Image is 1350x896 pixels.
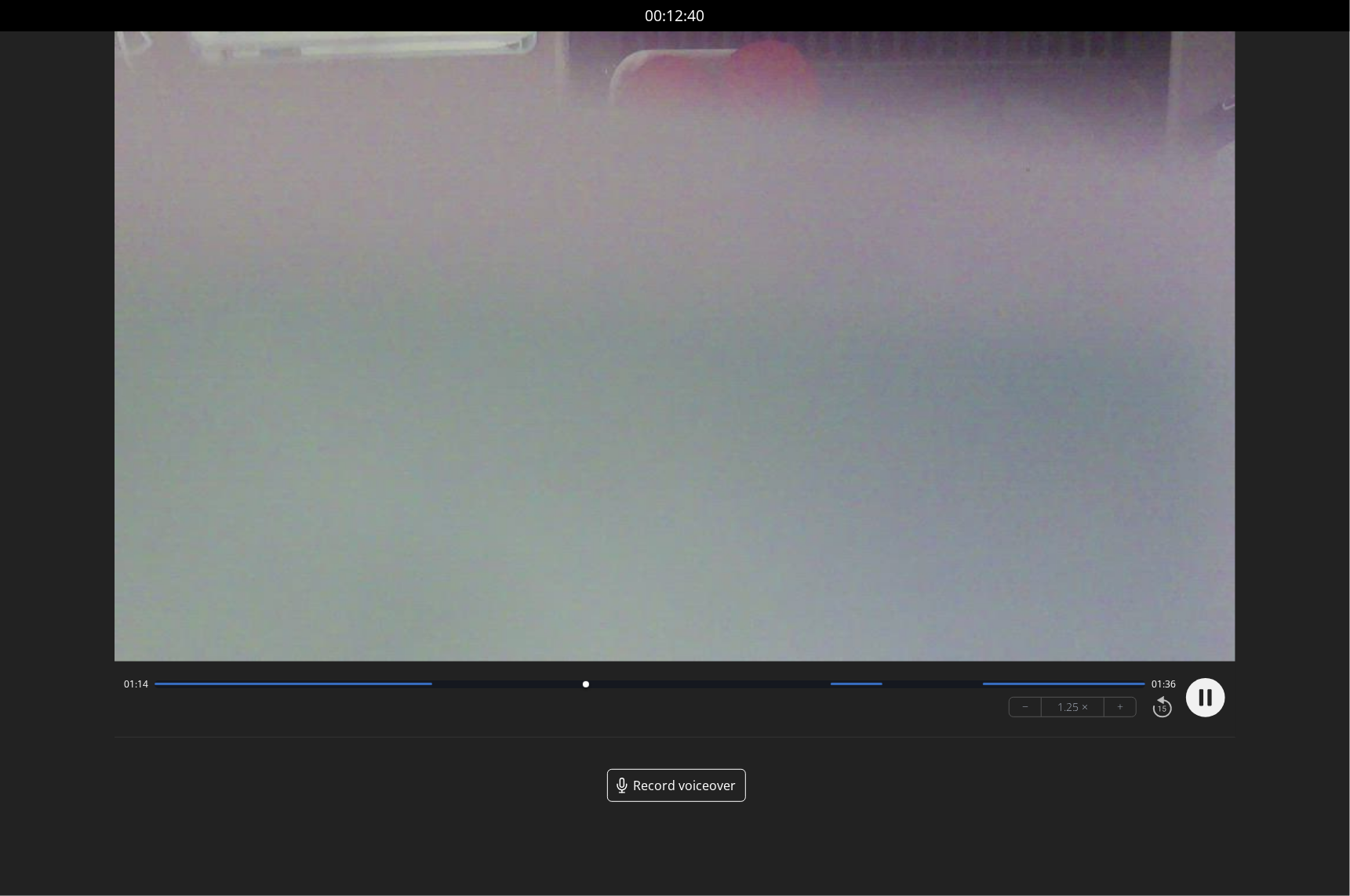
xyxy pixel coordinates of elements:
button: + [1104,698,1136,716]
div: 1.25 × [1042,698,1104,716]
span: 01:36 [1152,678,1176,691]
a: 00:12:40 [646,5,705,27]
button: − [1010,698,1042,716]
span: 01:14 [124,678,148,691]
span: Record voiceover [633,776,736,795]
a: Record voiceover [607,769,746,802]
